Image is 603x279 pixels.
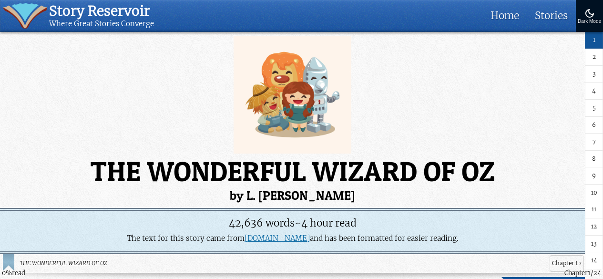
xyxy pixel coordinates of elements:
[591,239,597,248] span: 13
[593,70,596,79] span: 3
[593,36,595,45] span: 1
[585,66,603,83] a: 3
[585,253,603,270] a: 14
[585,202,603,219] a: 11
[593,53,596,62] span: 2
[5,216,580,231] div: ~
[19,259,546,268] span: THE WONDERFUL WIZARD OF OZ
[591,257,597,266] span: 14
[3,3,47,29] img: icon of book with waver spilling out.
[301,217,357,229] span: 4 hour read
[592,206,596,215] span: 11
[578,19,601,24] div: Dark Mode
[229,217,295,229] span: Word Count
[585,83,603,100] a: 4
[585,100,603,117] a: 5
[550,255,584,272] span: Chapter 1 ›
[2,269,12,278] span: 0%
[584,8,595,19] img: Turn On Dark Mode
[585,219,603,236] a: 12
[585,151,603,168] a: 8
[591,223,597,232] span: 12
[585,32,603,49] a: 1
[49,3,154,20] div: Story Reservoir
[588,269,591,278] span: 1
[585,236,603,253] a: 13
[585,134,603,151] a: 7
[245,234,310,243] a: [DOMAIN_NAME]
[591,188,597,197] span: 10
[592,87,596,96] span: 4
[592,155,596,164] span: 8
[592,121,596,130] span: 6
[593,103,596,113] span: 5
[585,117,603,134] a: 6
[2,269,25,279] div: read
[585,185,603,202] a: 10
[592,172,596,181] span: 9
[49,20,154,29] div: Where Great Stories Converge
[593,138,596,147] span: 7
[564,269,601,279] div: Chapter /24
[585,49,603,66] a: 2
[5,234,580,244] p: The text for this story came from and has been formatted for easier reading.
[585,168,603,185] a: 9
